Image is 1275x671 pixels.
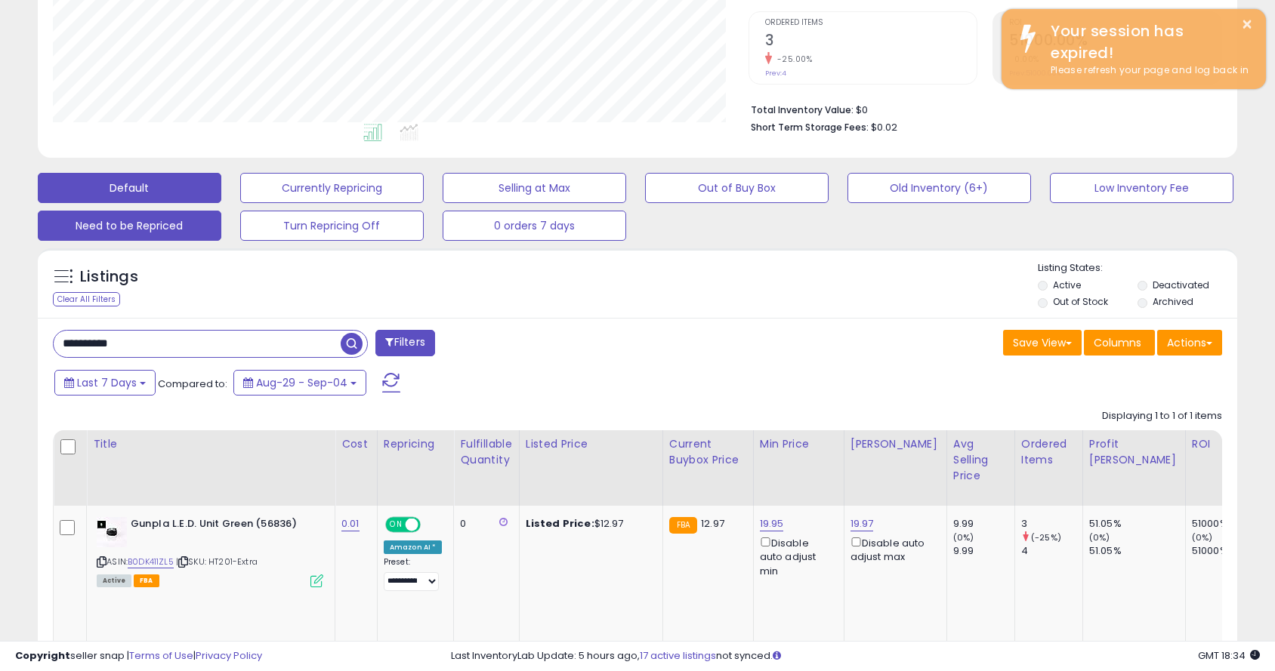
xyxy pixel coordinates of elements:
div: Cost [341,436,371,452]
button: Need to be Repriced [38,211,221,241]
label: Active [1053,279,1081,291]
div: 0 [460,517,507,531]
div: Ordered Items [1021,436,1076,468]
button: Aug-29 - Sep-04 [233,370,366,396]
button: Out of Buy Box [645,173,829,203]
div: Fulfillable Quantity [460,436,512,468]
a: 19.97 [851,516,874,531]
b: Listed Price: [526,516,594,531]
button: Save View [1003,330,1082,356]
small: FBA [669,517,697,534]
a: 19.95 [760,516,784,531]
small: (0%) [1192,531,1213,543]
div: ASIN: [97,517,323,586]
b: Gunpl a L.E.D. Unit Green (56836) [131,517,314,535]
div: Disable auto adjust max [851,534,935,564]
div: 51000% [1192,517,1253,531]
div: Current Buybox Price [669,436,747,468]
div: Preset: [384,557,443,591]
div: 51.05% [1089,517,1185,531]
span: Compared to: [158,377,227,391]
span: Columns [1094,335,1141,350]
small: Prev: 4 [765,69,786,78]
span: Aug-29 - Sep-04 [256,375,347,390]
div: Listed Price [526,436,656,452]
button: Currently Repricing [240,173,424,203]
button: 0 orders 7 days [443,211,626,241]
span: ON [387,519,406,531]
div: $12.97 [526,517,651,531]
b: Total Inventory Value: [751,103,854,116]
button: Filters [375,330,434,356]
button: Old Inventory (6+) [847,173,1031,203]
div: Clear All Filters [53,292,120,306]
button: Selling at Max [443,173,626,203]
button: × [1241,15,1253,34]
div: Repricing [384,436,448,452]
button: Default [38,173,221,203]
span: All listings currently available for purchase on Amazon [97,574,131,587]
button: Actions [1157,330,1222,356]
div: Please refresh your page and log back in [1039,63,1255,78]
img: 315VKo+BvEL._SL40_.jpg [97,517,127,547]
div: Disable auto adjust min [760,534,832,578]
div: Profit [PERSON_NAME] [1089,436,1179,468]
label: Archived [1153,295,1193,308]
li: $0 [751,100,1212,118]
h5: Listings [80,266,138,288]
span: Ordered Items [765,19,977,27]
div: 9.99 [953,517,1014,531]
a: 17 active listings [640,648,716,663]
div: Min Price [760,436,838,452]
p: Listing States: [1038,261,1237,275]
span: 12.97 [701,516,724,531]
a: Privacy Policy [196,648,262,663]
span: FBA [134,574,159,587]
b: Short Term Storage Fees: [751,121,869,134]
small: (0%) [1089,531,1110,543]
a: 0.01 [341,516,360,531]
button: Columns [1084,330,1155,356]
div: ROI [1192,436,1247,452]
div: 3 [1021,517,1082,531]
span: 2025-09-13 18:34 GMT [1198,648,1260,663]
span: Last 7 Days [77,375,137,390]
strong: Copyright [15,648,70,663]
h2: 3 [765,32,977,52]
div: seller snap | | [15,649,262,663]
div: 4 [1021,544,1082,558]
div: 51000% [1192,544,1253,558]
a: B0DK411ZL5 [128,556,174,568]
label: Out of Stock [1053,295,1108,308]
div: Title [93,436,329,452]
a: Terms of Use [129,648,193,663]
div: 51.05% [1089,544,1185,558]
div: [PERSON_NAME] [851,436,940,452]
div: Amazon AI * [384,540,443,554]
button: Last 7 Days [54,370,156,396]
label: Deactivated [1153,279,1209,291]
div: Displaying 1 to 1 of 1 items [1102,409,1222,423]
span: OFF [418,519,443,531]
div: Your session has expired! [1039,20,1255,63]
span: $0.02 [871,120,897,134]
span: | SKU: HT201-Extra [176,556,258,568]
button: Low Inventory Fee [1050,173,1233,203]
button: Turn Repricing Off [240,211,424,241]
small: -25.00% [772,54,813,65]
div: 9.99 [953,544,1014,558]
small: (-25%) [1031,531,1061,543]
div: Last InventoryLab Update: 5 hours ago, not synced. [451,649,1260,663]
div: Avg Selling Price [953,436,1008,484]
small: (0%) [953,531,974,543]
